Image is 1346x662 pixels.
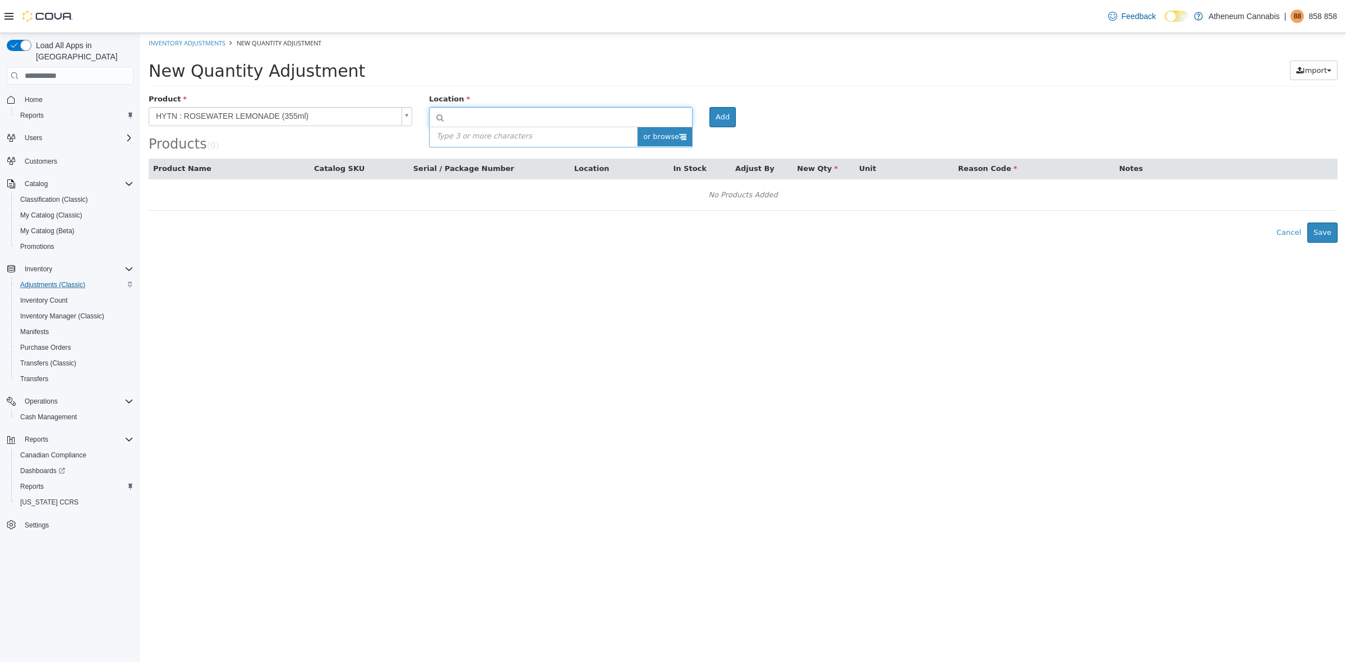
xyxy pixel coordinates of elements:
button: Operations [20,395,62,408]
a: [US_STATE] CCRS [16,496,83,509]
span: Dashboards [20,466,65,475]
input: Dark Mode [1165,11,1188,22]
span: Operations [25,397,58,406]
span: Transfers (Classic) [16,357,133,370]
a: Inventory Count [16,294,72,307]
button: [US_STATE] CCRS [11,494,138,510]
button: Reports [11,479,138,494]
span: Canadian Compliance [16,448,133,462]
a: Dashboards [16,464,70,478]
a: Adjustments (Classic) [16,278,90,291]
a: Canadian Compliance [16,448,91,462]
span: Products [8,103,67,119]
span: Reports [16,109,133,122]
span: Reason Code [818,131,877,140]
p: 858 858 [1308,10,1337,23]
span: Import [1163,33,1187,41]
button: Inventory [2,261,138,277]
button: Canadian Compliance [11,447,138,463]
p: Atheneum Cannabis [1209,10,1280,23]
button: Product Name [13,130,73,141]
button: Users [20,131,47,145]
button: Catalog [20,177,52,191]
button: Unit [719,130,738,141]
span: My Catalog (Classic) [16,209,133,222]
span: Inventory Count [20,296,68,305]
button: Import [1150,27,1197,48]
button: Catalog SKU [174,130,227,141]
button: Classification (Classic) [11,192,138,207]
a: Classification (Classic) [16,193,93,206]
span: Inventory [20,262,133,276]
span: 88 [1294,10,1301,23]
button: Inventory Count [11,293,138,308]
span: Home [25,95,43,104]
button: Reports [20,433,53,446]
a: Cash Management [16,410,81,424]
button: Cash Management [11,409,138,425]
span: or browse [497,94,552,113]
span: Transfers (Classic) [20,359,76,368]
a: Reports [16,109,48,122]
span: Users [25,133,42,142]
button: Reports [2,432,138,447]
span: [US_STATE] CCRS [20,498,79,507]
span: My Catalog (Classic) [20,211,82,220]
button: My Catalog (Beta) [11,223,138,239]
span: Inventory Manager (Classic) [16,309,133,323]
span: Location [289,62,330,70]
button: Users [2,130,138,146]
span: 0 [70,108,76,118]
span: Reports [20,111,44,120]
button: Customers [2,152,138,169]
button: Inventory [20,262,57,276]
span: Promotions [20,242,54,251]
button: Adjust By [595,130,637,141]
span: Catalog [20,177,133,191]
span: Settings [20,518,133,532]
span: Cash Management [20,413,77,422]
button: Promotions [11,239,138,254]
button: Location [434,130,471,141]
span: Classification (Classic) [20,195,88,204]
span: Reports [20,482,44,491]
span: Reports [20,433,133,446]
span: Manifests [16,325,133,339]
a: My Catalog (Beta) [16,224,79,238]
button: Cancel [1130,189,1167,210]
span: Load All Apps in [GEOGRAPHIC_DATA] [31,40,133,62]
button: Transfers [11,371,138,387]
span: Inventory [25,265,52,274]
span: Promotions [16,240,133,253]
span: HYTN : ROSEWATER LEMONADE (355ml) [9,75,257,92]
span: Home [20,92,133,107]
span: Users [20,131,133,145]
button: Notes [979,130,1004,141]
span: Customers [20,154,133,168]
button: Catalog [2,176,138,192]
span: Washington CCRS [16,496,133,509]
span: Adjustments (Classic) [20,280,85,289]
button: Serial / Package Number [273,130,376,141]
span: Feedback [1122,11,1156,22]
button: Adjustments (Classic) [11,277,138,293]
button: Purchase Orders [11,340,138,355]
button: My Catalog (Classic) [11,207,138,223]
span: Customers [25,157,57,166]
a: My Catalog (Classic) [16,209,87,222]
a: Settings [20,519,53,532]
div: 858 858 [1290,10,1304,23]
button: Inventory Manager (Classic) [11,308,138,324]
span: New Quantity Adjustment [8,28,225,48]
span: Inventory Manager (Classic) [20,312,104,321]
a: Purchase Orders [16,341,76,354]
span: Canadian Compliance [20,451,86,460]
button: Transfers (Classic) [11,355,138,371]
span: Reports [25,435,48,444]
span: Settings [25,521,49,530]
a: Manifests [16,325,53,339]
p: | [1284,10,1287,23]
span: Transfers [16,372,133,386]
a: Transfers [16,372,53,386]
